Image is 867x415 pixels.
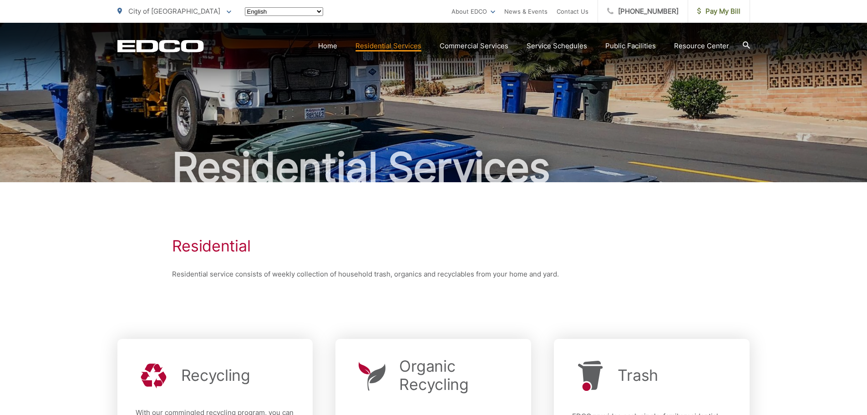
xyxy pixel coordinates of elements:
select: Select a language [245,7,323,16]
a: News & Events [504,6,548,17]
p: Residential service consists of weekly collection of household trash, organics and recyclables fr... [172,269,695,280]
a: Home [318,41,337,51]
a: Commercial Services [440,41,508,51]
span: Pay My Bill [697,6,740,17]
h2: Recycling [181,366,250,384]
h2: Trash [618,366,658,384]
a: EDCD logo. Return to the homepage. [117,40,204,52]
a: Public Facilities [605,41,656,51]
a: About EDCO [451,6,495,17]
a: Service Schedules [527,41,587,51]
a: Resource Center [674,41,729,51]
a: Contact Us [557,6,588,17]
a: Residential Services [355,41,421,51]
h2: Organic Recycling [399,357,513,394]
h2: Residential Services [117,145,750,190]
span: City of [GEOGRAPHIC_DATA] [128,7,220,15]
h1: Residential [172,237,695,255]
